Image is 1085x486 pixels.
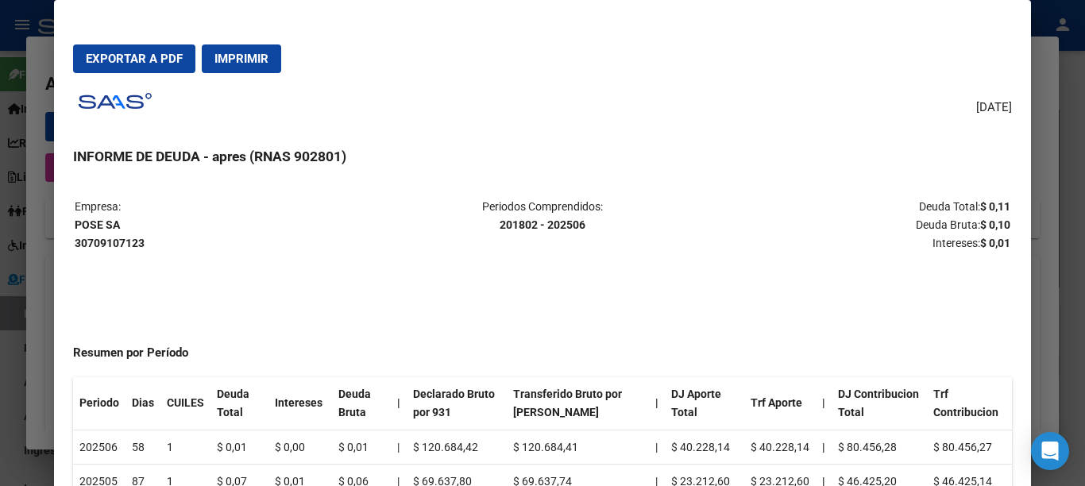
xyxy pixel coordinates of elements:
td: $ 80.456,28 [832,430,927,465]
td: | [649,430,665,465]
th: DJ Contribucion Total [832,377,927,430]
h4: Resumen por Período [73,344,1011,362]
th: Periodo [73,377,125,430]
td: | [391,430,407,465]
strong: POSE SA 30709107123 [75,218,145,249]
td: $ 40.228,14 [744,430,816,465]
th: Dias [125,377,160,430]
p: Periodos Comprendidos: [387,198,697,234]
th: Intereses [268,377,332,430]
th: CUILES [160,377,210,430]
th: | [816,430,832,465]
td: $ 40.228,14 [665,430,744,465]
span: Exportar a PDF [86,52,183,66]
div: Open Intercom Messenger [1031,432,1069,470]
td: 202506 [73,430,125,465]
strong: 201802 - 202506 [500,218,585,231]
td: $ 0,00 [268,430,332,465]
td: 58 [125,430,160,465]
th: Transferido Bruto por [PERSON_NAME] [507,377,649,430]
td: $ 120.684,41 [507,430,649,465]
button: Imprimir [202,44,281,73]
p: Empresa: [75,198,385,252]
span: Imprimir [214,52,268,66]
th: Deuda Bruta [332,377,391,430]
th: Declarado Bruto por 931 [407,377,507,430]
th: | [649,377,665,430]
td: $ 0,01 [210,430,268,465]
span: [DATE] [976,98,1012,117]
th: Trf Contribucion [927,377,1012,430]
td: $ 80.456,27 [927,430,1012,465]
p: Deuda Total: Deuda Bruta: Intereses: [700,198,1010,252]
th: Deuda Total [210,377,268,430]
h3: INFORME DE DEUDA - apres (RNAS 902801) [73,146,1011,167]
td: $ 0,01 [332,430,391,465]
strong: $ 0,11 [980,200,1010,213]
button: Exportar a PDF [73,44,195,73]
th: | [816,377,832,430]
td: $ 120.684,42 [407,430,507,465]
th: Trf Aporte [744,377,816,430]
td: 1 [160,430,210,465]
strong: $ 0,01 [980,237,1010,249]
strong: $ 0,10 [980,218,1010,231]
th: | [391,377,407,430]
th: DJ Aporte Total [665,377,744,430]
